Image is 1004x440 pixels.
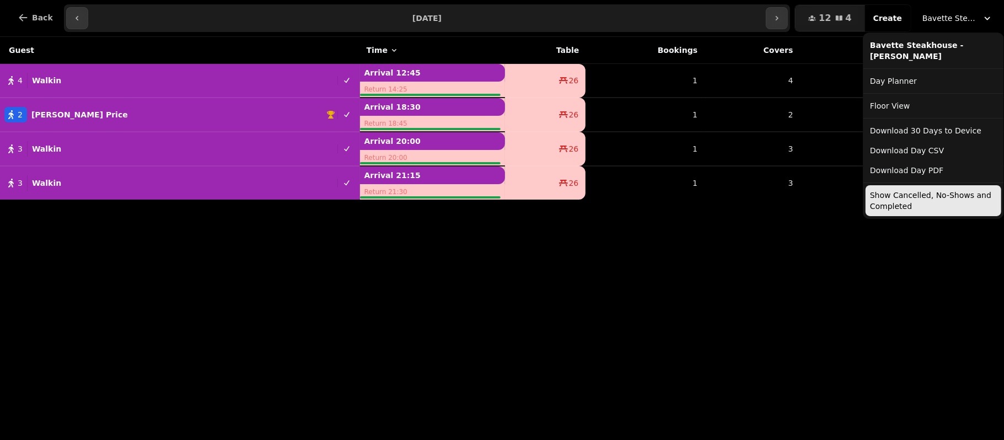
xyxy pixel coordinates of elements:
[866,141,1001,160] button: Download Day CSV
[863,33,1004,219] div: Bavette Steakhouse - [PERSON_NAME]
[922,13,978,24] span: Bavette Steakhouse - [PERSON_NAME]
[866,160,1001,180] button: Download Day PDF
[866,121,1001,141] button: Download 30 Days to Device
[866,71,1001,91] a: Day Planner
[916,8,1000,28] button: Bavette Steakhouse - [PERSON_NAME]
[866,185,1001,216] button: Show Cancelled, No-Shows and Completed
[866,96,1001,116] a: Floor View
[866,35,1001,66] div: Bavette Steakhouse - [PERSON_NAME]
